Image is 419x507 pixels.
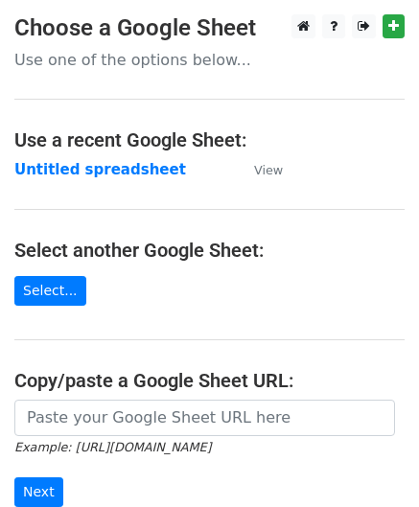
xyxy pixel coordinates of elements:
a: Select... [14,276,86,306]
a: Untitled spreadsheet [14,161,186,178]
small: View [254,163,283,177]
h4: Select another Google Sheet: [14,239,405,262]
small: Example: [URL][DOMAIN_NAME] [14,440,211,454]
input: Next [14,477,63,507]
h4: Use a recent Google Sheet: [14,128,405,151]
h4: Copy/paste a Google Sheet URL: [14,369,405,392]
h3: Choose a Google Sheet [14,14,405,42]
a: View [235,161,283,178]
input: Paste your Google Sheet URL here [14,400,395,436]
p: Use one of the options below... [14,50,405,70]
